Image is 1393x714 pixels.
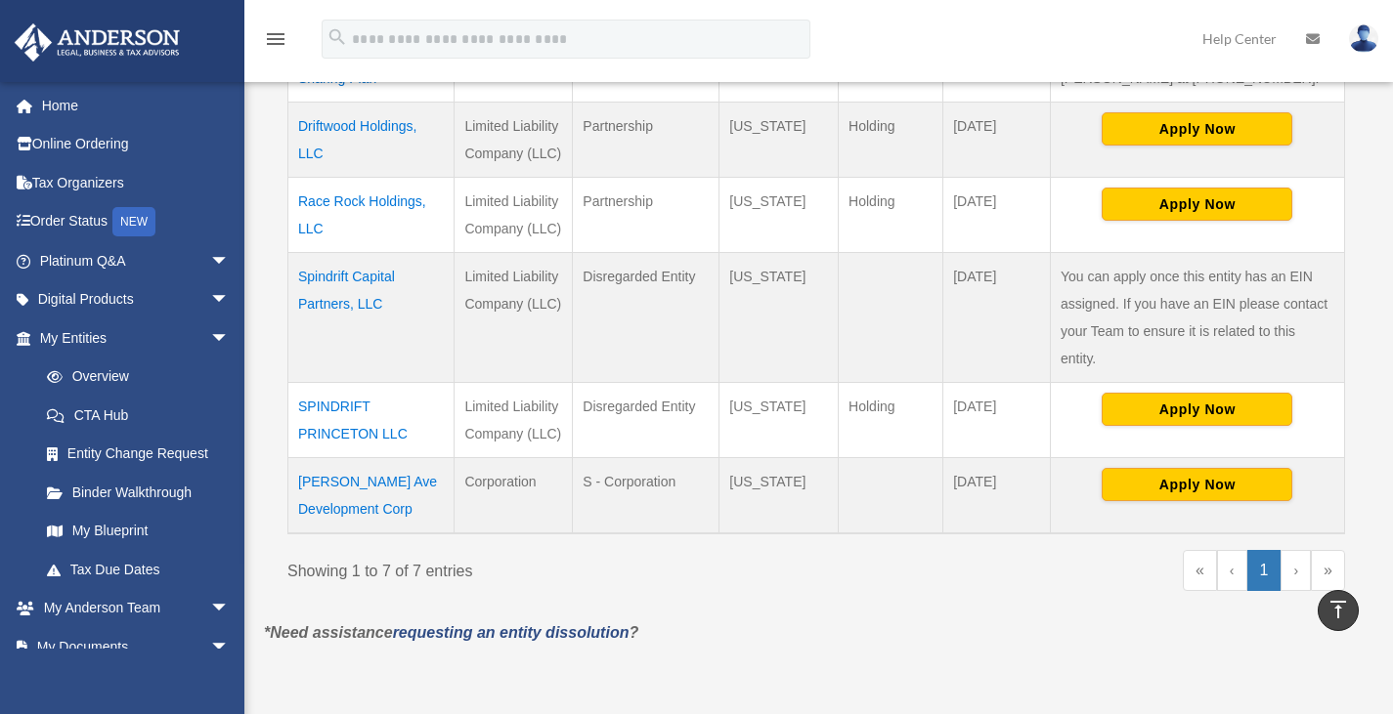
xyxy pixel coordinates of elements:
[1102,468,1292,501] button: Apply Now
[1247,550,1282,591] a: 1
[943,458,1051,534] td: [DATE]
[264,624,638,641] em: *Need assistance ?
[210,280,249,320] span: arrow_drop_down
[1217,550,1247,591] a: Previous
[264,27,287,51] i: menu
[839,178,943,253] td: Holding
[1050,253,1344,383] td: You can apply once this entity has an EIN assigned. If you have an EIN please contact your Team t...
[455,178,573,253] td: Limited Liability Company (LLC)
[943,103,1051,178] td: [DATE]
[1318,590,1359,631] a: vertical_align_top
[14,589,259,628] a: My Anderson Teamarrow_drop_down
[264,34,287,51] a: menu
[573,178,719,253] td: Partnership
[719,178,839,253] td: [US_STATE]
[14,280,259,319] a: Digital Productsarrow_drop_down
[1102,393,1292,426] button: Apply Now
[9,23,186,62] img: Anderson Advisors Platinum Portal
[210,627,249,667] span: arrow_drop_down
[1349,24,1378,53] img: User Pic
[943,253,1051,383] td: [DATE]
[14,627,259,666] a: My Documentsarrow_drop_down
[455,383,573,458] td: Limited Liability Company (LLC)
[14,86,259,125] a: Home
[1327,598,1350,621] i: vertical_align_top
[27,396,249,435] a: CTA Hub
[14,125,259,164] a: Online Ordering
[14,163,259,202] a: Tax Organizers
[210,241,249,281] span: arrow_drop_down
[719,458,839,534] td: [US_STATE]
[14,241,259,280] a: Platinum Q&Aarrow_drop_down
[943,383,1051,458] td: [DATE]
[943,178,1051,253] td: [DATE]
[719,253,839,383] td: [US_STATE]
[573,253,719,383] td: Disregarded Entity
[14,202,259,242] a: Order StatusNEW
[210,318,249,358] span: arrow_drop_down
[27,473,249,512] a: Binder Walkthrough
[573,103,719,178] td: Partnership
[1102,188,1292,221] button: Apply Now
[455,103,573,178] td: Limited Liability Company (LLC)
[288,458,455,534] td: [PERSON_NAME] Ave Development Corp
[14,318,249,357] a: My Entitiesarrow_drop_down
[288,178,455,253] td: Race Rock Holdings, LLC
[1183,550,1217,591] a: First
[719,383,839,458] td: [US_STATE]
[210,589,249,629] span: arrow_drop_down
[1311,550,1345,591] a: Last
[455,253,573,383] td: Limited Liability Company (LLC)
[288,253,455,383] td: Spindrift Capital Partners, LLC
[288,383,455,458] td: SPINDRIFT PRINCETON LLC
[27,357,239,397] a: Overview
[27,512,249,551] a: My Blueprint
[1102,112,1292,146] button: Apply Now
[27,435,249,474] a: Entity Change Request
[393,624,630,641] a: requesting an entity dissolution
[719,103,839,178] td: [US_STATE]
[288,103,455,178] td: Driftwood Holdings, LLC
[27,550,249,589] a: Tax Due Dates
[287,550,802,585] div: Showing 1 to 7 of 7 entries
[112,207,155,236] div: NEW
[573,458,719,534] td: S - Corporation
[326,26,348,48] i: search
[1281,550,1311,591] a: Next
[455,458,573,534] td: Corporation
[573,383,719,458] td: Disregarded Entity
[839,383,943,458] td: Holding
[839,103,943,178] td: Holding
